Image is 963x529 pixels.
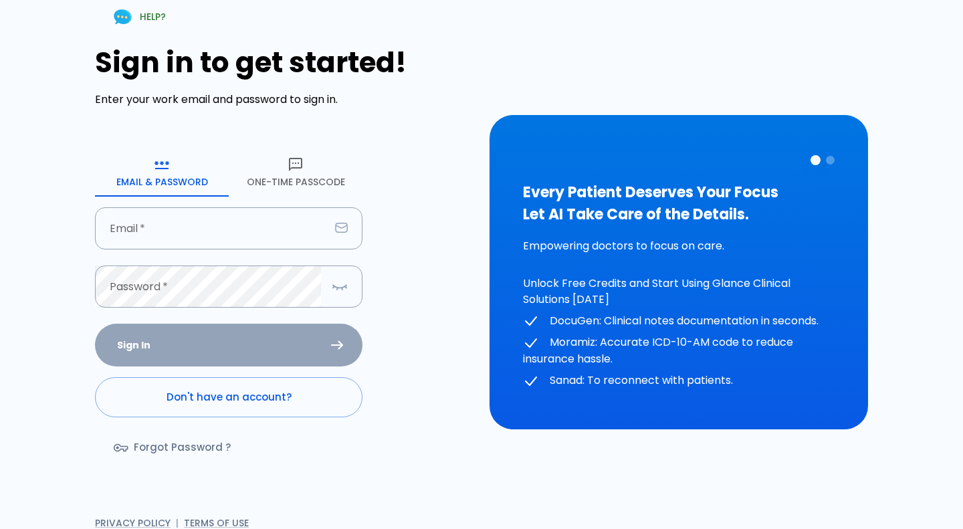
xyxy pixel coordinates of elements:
[523,276,835,308] p: Unlock Free Credits and Start Using Glance Clinical Solutions [DATE]
[95,377,362,417] a: Don't have an account?
[95,148,229,197] button: Email & Password
[95,428,252,467] a: Forgot Password ?
[523,334,835,367] p: Moramiz: Accurate ICD-10-AM code to reduce insurance hassle.
[523,238,835,254] p: Empowering doctors to focus on care.
[95,207,330,249] input: dr.ahmed@clinic.com
[111,5,134,29] img: Chat Support
[229,148,362,197] button: One-Time Passcode
[523,313,835,330] p: DocuGen: Clinical notes documentation in seconds.
[95,92,473,108] p: Enter your work email and password to sign in.
[95,46,473,79] h1: Sign in to get started!
[523,181,835,225] h3: Every Patient Deserves Your Focus Let AI Take Care of the Details.
[523,373,835,389] p: Sanad: To reconnect with patients.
